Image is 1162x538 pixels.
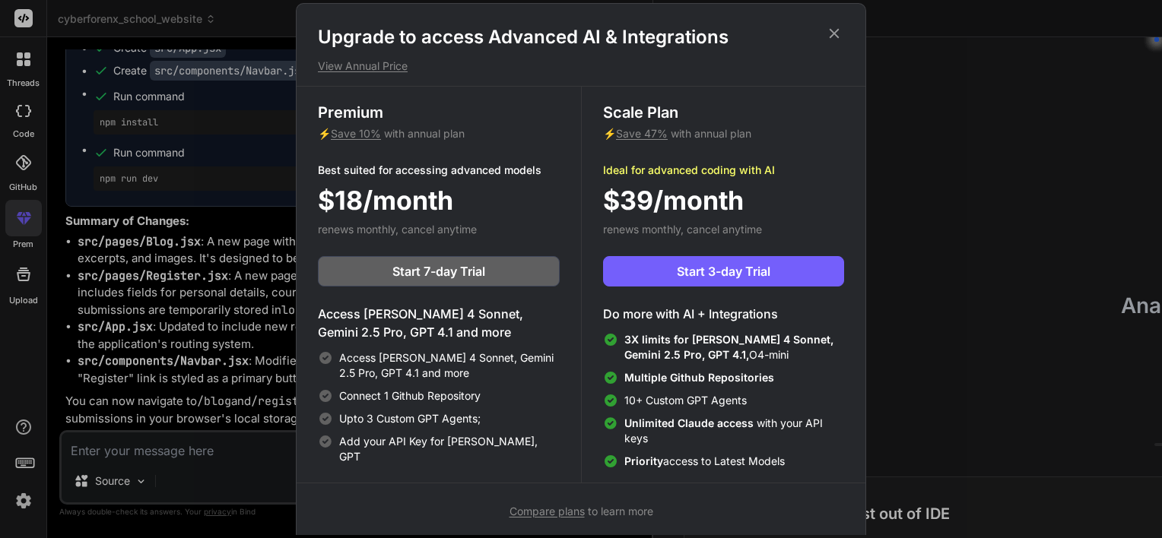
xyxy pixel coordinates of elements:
[392,262,485,280] span: Start 7-day Trial
[318,181,453,220] span: $18/month
[603,256,844,286] button: Start 3-day Trial
[318,25,844,49] h1: Upgrade to access Advanced AI & Integrations
[318,305,560,341] h4: Access [PERSON_NAME] 4 Sonnet, Gemini 2.5 Pro, GPT 4.1 and more
[318,163,560,178] p: Best suited for accessing advanced models
[624,454,785,469] span: access to Latest Models
[603,181,744,220] span: $39/month
[339,388,481,403] span: Connect 1 Github Repository
[677,262,770,280] span: Start 3-day Trial
[624,416,844,446] span: with your API keys
[318,59,844,74] p: View Annual Price
[318,126,560,141] p: ⚡ with annual plan
[339,434,560,464] span: Add your API Key for [PERSON_NAME], GPT
[318,223,477,236] span: renews monthly, cancel anytime
[624,416,757,429] span: Unlimited Claude access
[624,332,844,362] span: O4-mini
[603,305,844,323] h4: Do more with AI + Integrations
[510,505,653,517] span: to learn more
[603,163,844,178] p: Ideal for advanced coding with AI
[603,126,844,141] p: ⚡ with annual plan
[624,371,774,384] span: Multiple Github Repositories
[603,102,844,123] h3: Scale Plan
[624,454,663,467] span: Priority
[339,411,481,426] span: Upto 3 Custom GPT Agents;
[331,127,381,140] span: Save 10%
[616,127,668,140] span: Save 47%
[339,350,560,381] span: Access [PERSON_NAME] 4 Sonnet, Gemini 2.5 Pro, GPT 4.1 and more
[510,505,585,517] span: Compare plans
[624,333,833,361] span: 3X limits for [PERSON_NAME] 4 Sonnet, Gemini 2.5 Pro, GPT 4.1,
[603,223,762,236] span: renews monthly, cancel anytime
[318,102,560,123] h3: Premium
[624,393,747,408] span: 10+ Custom GPT Agents
[318,256,560,286] button: Start 7-day Trial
